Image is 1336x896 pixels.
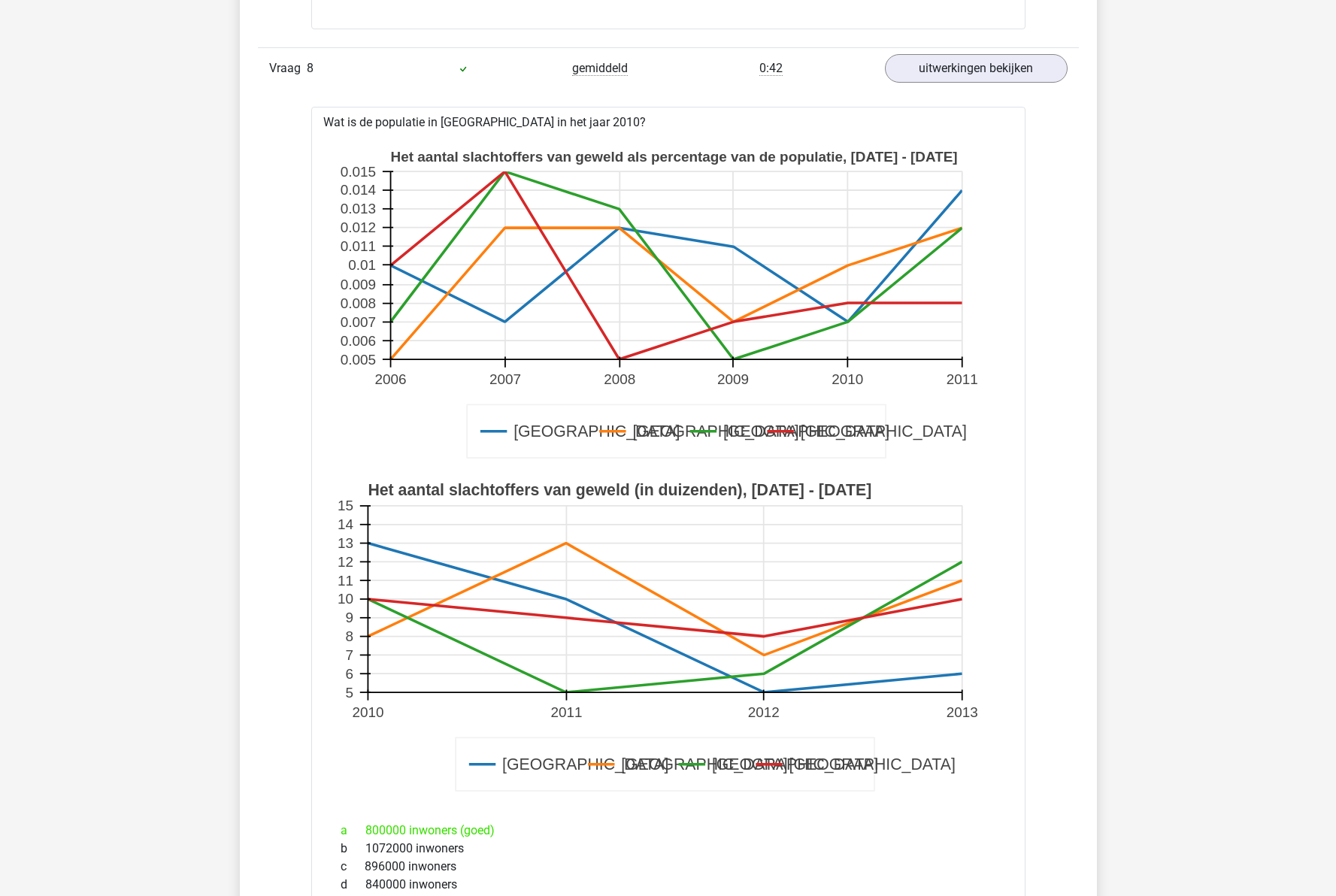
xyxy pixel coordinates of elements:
[345,685,353,701] text: 5
[572,61,628,76] span: gemiddeld
[368,482,871,500] text: Het aantal slachtoffers van geweld (in duizenden), [DATE] - [DATE]
[337,592,353,607] text: 10
[716,372,748,388] text: 2009
[352,705,383,721] text: 2010
[307,61,314,75] span: 8
[604,372,635,388] text: 2008
[340,277,375,293] text: 0.009
[340,296,375,312] text: 0.008
[632,422,798,440] text: [GEOGRAPHIC_DATA]
[345,610,353,626] text: 9
[390,150,957,165] text: Het aantal slachtoffers van geweld als percentage van de populatie, [DATE] - [DATE]
[341,822,365,840] span: a
[341,876,365,894] span: d
[946,705,977,721] text: 2013
[800,422,966,440] text: [GEOGRAPHIC_DATA]
[340,220,375,236] text: 0.012
[489,372,520,388] text: 2007
[337,573,353,589] text: 11
[340,314,375,330] text: 0.007
[337,535,353,551] text: 13
[340,352,375,368] text: 0.005
[946,372,977,388] text: 2011
[345,666,353,682] text: 6
[340,333,375,349] text: 0.006
[329,822,1007,840] div: 800000 inwoners (goed)
[502,755,668,773] text: [GEOGRAPHIC_DATA]
[832,372,863,388] text: 2010
[759,61,783,76] span: 0:42
[269,59,307,77] span: Vraag
[747,705,779,721] text: 2012
[337,517,353,533] text: 14
[340,164,375,180] text: 0.015
[340,183,375,198] text: 0.014
[329,840,1007,858] div: 1072000 inwoners
[621,755,787,773] text: [GEOGRAPHIC_DATA]
[345,629,353,645] text: 8
[374,372,406,388] text: 2006
[329,876,1007,894] div: 840000 inwoners
[340,201,375,217] text: 0.013
[550,705,582,721] text: 2011
[789,755,955,773] text: [GEOGRAPHIC_DATA]
[341,840,365,858] span: b
[340,238,375,254] text: 0.011
[337,498,353,514] text: 15
[885,54,1068,83] a: uitwerkingen bekijken
[341,858,365,876] span: c
[337,554,353,570] text: 12
[329,858,1007,876] div: 896000 inwoners
[711,755,877,773] text: [GEOGRAPHIC_DATA]
[348,257,376,273] text: 0.01
[513,422,680,440] text: [GEOGRAPHIC_DATA]
[723,422,889,440] text: [GEOGRAPHIC_DATA]
[345,647,353,663] text: 7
